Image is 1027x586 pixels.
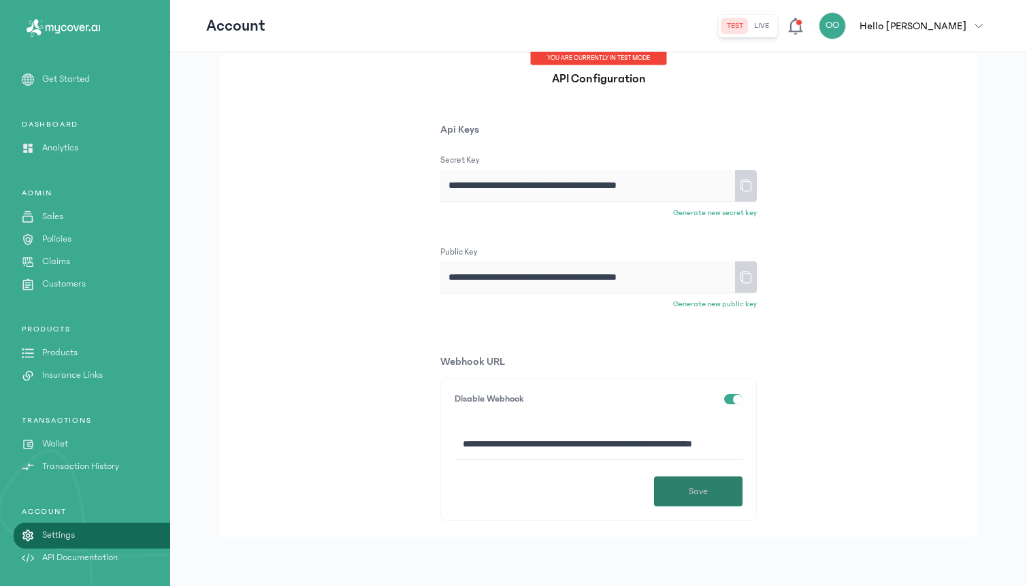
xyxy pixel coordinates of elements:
[860,18,966,34] p: Hello [PERSON_NAME]
[42,232,71,246] p: Policies
[440,121,757,137] p: Api Keys
[440,69,757,88] p: API Configuration
[673,208,757,218] p: Generate new secret key
[42,210,63,224] p: Sales
[42,459,119,474] p: Transaction History
[42,528,75,542] p: Settings
[530,52,667,65] div: You are currently in TEST MODE
[673,299,757,310] p: Generate new public key
[749,18,775,34] button: live
[206,15,265,37] p: Account
[42,437,68,451] p: Wallet
[819,12,991,39] button: OOHello [PERSON_NAME]
[654,476,743,506] button: Save
[42,346,78,360] p: Products
[42,141,78,155] p: Analytics
[440,154,480,167] label: Secret Key
[721,18,749,34] button: test
[42,277,86,291] p: Customers
[42,72,90,86] p: Get Started
[689,485,708,499] span: Save
[455,392,524,406] p: Disable Webhook
[440,246,478,259] label: Public Key
[440,353,757,370] p: Webhook URL
[42,551,118,565] p: API Documentation
[819,12,846,39] div: OO
[42,255,70,269] p: Claims
[42,368,103,382] p: Insurance Links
